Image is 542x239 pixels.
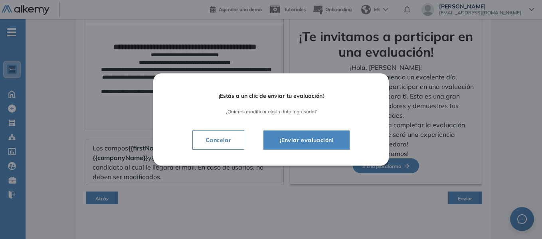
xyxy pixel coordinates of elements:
[192,130,244,150] button: Cancelar
[199,135,237,145] span: Cancelar
[263,130,350,150] button: ¡Enviar evaluación!
[176,109,366,115] span: ¿Quieres modificar algún dato ingresado?
[176,93,366,99] span: ¡Estás a un clic de enviar tu evaluación!
[273,135,340,145] span: ¡Enviar evaluación!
